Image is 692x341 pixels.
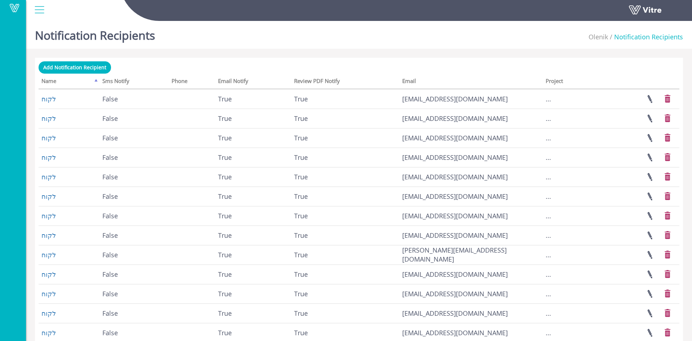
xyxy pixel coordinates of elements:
[215,109,291,128] td: True
[291,89,399,109] td: True
[99,75,169,89] th: Sms Notify
[215,226,291,245] td: True
[546,114,551,123] span: ...
[215,206,291,226] td: True
[215,148,291,167] td: True
[99,109,169,128] td: False
[546,270,551,279] span: ...
[291,187,399,206] td: True
[399,284,542,303] td: [EMAIL_ADDRESS][DOMAIN_NAME]
[99,206,169,226] td: False
[399,148,542,167] td: [EMAIL_ADDRESS][DOMAIN_NAME]
[39,75,99,89] th: Name: activate to sort column descending
[546,328,551,337] span: ...
[215,75,291,89] th: Email Notify
[291,206,399,226] td: True
[291,75,399,89] th: Review PDF Notify
[41,270,56,279] a: לקוח
[546,309,551,318] span: ...
[546,153,551,162] span: ...
[41,328,56,337] a: לקוח
[99,303,169,323] td: False
[99,245,169,265] td: False
[546,250,551,259] span: ...
[41,134,56,142] a: לקוח
[291,265,399,284] td: True
[291,284,399,303] td: True
[41,309,56,318] a: לקוח
[291,167,399,187] td: True
[399,265,542,284] td: [EMAIL_ADDRESS][DOMAIN_NAME]
[41,114,56,123] a: לקוח
[215,265,291,284] td: True
[215,245,291,265] td: True
[41,289,56,298] a: לקוח
[543,75,592,89] th: Project
[291,109,399,128] td: True
[41,250,56,259] a: לקוח
[43,64,106,71] span: Add Notification Recipient
[41,172,56,181] a: לקוח
[589,32,608,41] span: 237
[546,289,551,298] span: ...
[41,153,56,162] a: לקוח
[399,75,542,89] th: Email
[215,187,291,206] td: True
[399,303,542,323] td: [EMAIL_ADDRESS][DOMAIN_NAME]
[399,226,542,245] td: [EMAIL_ADDRESS][DOMAIN_NAME]
[291,226,399,245] td: True
[39,61,111,74] a: Add Notification Recipient
[41,211,56,220] a: לקוח
[399,89,542,109] td: [EMAIL_ADDRESS][DOMAIN_NAME]
[399,167,542,187] td: [EMAIL_ADDRESS][DOMAIN_NAME]
[99,167,169,187] td: False
[169,75,215,89] th: Phone
[99,148,169,167] td: False
[291,303,399,323] td: True
[291,128,399,148] td: True
[399,109,542,128] td: [EMAIL_ADDRESS][DOMAIN_NAME]
[546,95,551,103] span: ...
[35,18,155,49] h1: Notification Recipients
[99,226,169,245] td: False
[99,89,169,109] td: False
[41,231,56,240] a: לקוח
[99,187,169,206] td: False
[399,128,542,148] td: [EMAIL_ADDRESS][DOMAIN_NAME]
[215,89,291,109] td: True
[608,32,683,42] li: Notification Recipients
[399,206,542,226] td: [EMAIL_ADDRESS][DOMAIN_NAME]
[215,284,291,303] td: True
[41,95,56,103] a: לקוח
[546,172,551,181] span: ...
[215,303,291,323] td: True
[215,128,291,148] td: True
[99,128,169,148] td: False
[215,167,291,187] td: True
[99,265,169,284] td: False
[291,245,399,265] td: True
[99,284,169,303] td: False
[546,231,551,240] span: ...
[41,192,56,201] a: לקוח
[546,192,551,201] span: ...
[546,211,551,220] span: ...
[291,148,399,167] td: True
[546,134,551,142] span: ...
[399,187,542,206] td: [EMAIL_ADDRESS][DOMAIN_NAME]
[399,245,542,265] td: [PERSON_NAME][EMAIL_ADDRESS][DOMAIN_NAME]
